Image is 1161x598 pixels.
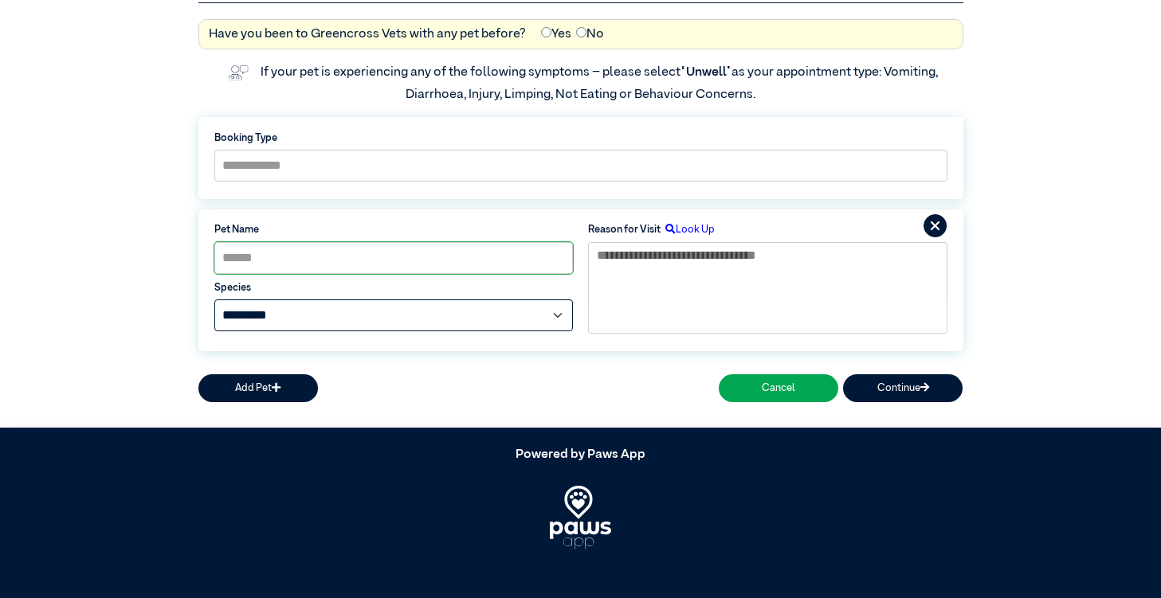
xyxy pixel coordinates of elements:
[550,486,611,549] img: PawsApp
[261,66,940,101] label: If your pet is experiencing any of the following symptoms – please select as your appointment typ...
[588,222,661,237] label: Reason for Visit
[214,131,947,146] label: Booking Type
[843,374,963,402] button: Continue
[576,27,586,37] input: No
[223,60,253,85] img: vet
[576,25,604,44] label: No
[214,280,573,295] label: Species
[198,448,963,463] h5: Powered by Paws App
[541,27,551,37] input: Yes
[681,66,732,79] span: “Unwell”
[209,25,526,44] label: Have you been to Greencross Vets with any pet before?
[661,222,715,237] label: Look Up
[214,222,573,237] label: Pet Name
[198,374,318,402] button: Add Pet
[541,25,571,44] label: Yes
[719,374,838,402] button: Cancel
